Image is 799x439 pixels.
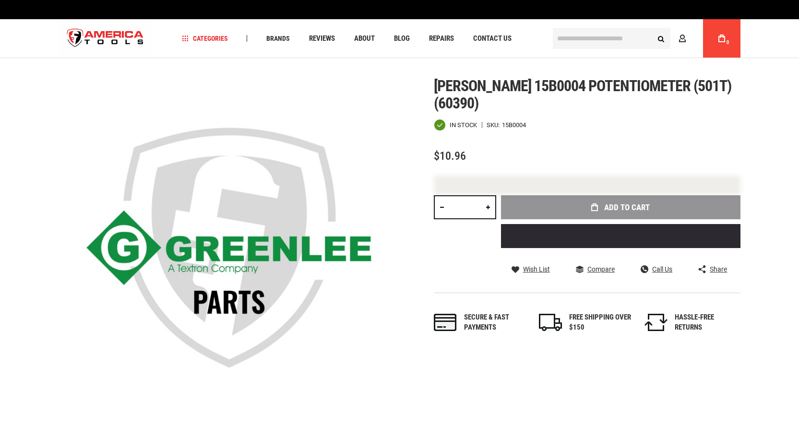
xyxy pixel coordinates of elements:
span: Reviews [309,35,335,42]
button: Search [652,29,670,47]
a: 0 [713,19,731,58]
a: Blog [390,32,414,45]
a: Compare [576,265,615,273]
div: HASSLE-FREE RETURNS [675,312,737,333]
a: About [350,32,379,45]
a: Categories [178,32,232,45]
span: Blog [394,35,410,42]
img: main product photo [59,77,400,418]
div: Secure & fast payments [464,312,526,333]
img: shipping [539,314,562,331]
span: Categories [182,35,228,42]
span: Share [710,266,727,273]
span: Wish List [523,266,550,273]
a: Brands [262,32,294,45]
span: About [354,35,375,42]
a: Repairs [425,32,458,45]
img: payments [434,314,457,331]
div: 15B0004 [502,122,526,128]
a: Contact Us [469,32,516,45]
span: Contact Us [473,35,512,42]
strong: SKU [487,122,502,128]
div: FREE SHIPPING OVER $150 [569,312,632,333]
span: 0 [727,40,729,45]
span: [PERSON_NAME] 15b0004 potentiometer (501t) (60390) [434,77,732,112]
a: Wish List [512,265,550,273]
span: $10.96 [434,149,466,163]
div: Availability [434,119,477,131]
span: Call Us [652,266,672,273]
img: America Tools [59,21,152,57]
a: Reviews [305,32,339,45]
span: Compare [587,266,615,273]
span: Repairs [429,35,454,42]
img: returns [644,314,668,331]
a: store logo [59,21,152,57]
span: In stock [450,122,477,128]
span: Brands [266,35,290,42]
a: Call Us [641,265,672,273]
